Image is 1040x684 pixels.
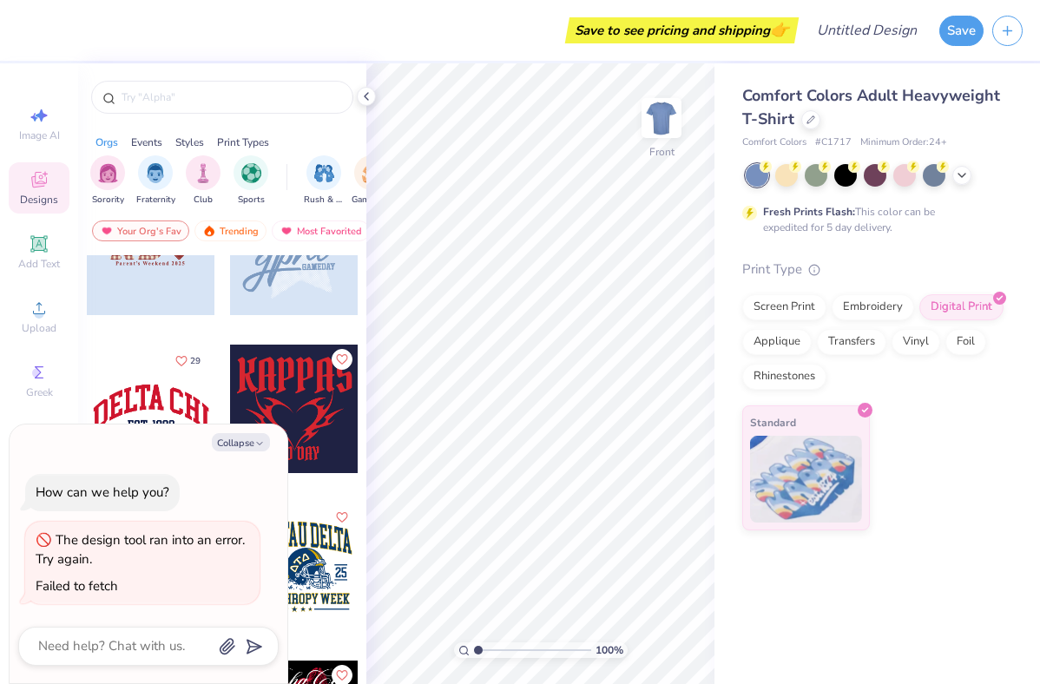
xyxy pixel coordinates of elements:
div: Digital Print [919,294,1004,320]
input: Untitled Design [803,13,931,48]
div: Applique [742,329,812,355]
div: filter for Rush & Bid [304,155,344,207]
span: Rush & Bid [304,194,344,207]
button: filter button [186,155,221,207]
button: Like [332,349,352,370]
div: Print Type [742,260,1005,280]
div: Trending [194,220,267,241]
button: Like [332,507,352,528]
div: Vinyl [892,329,940,355]
strong: Fresh Prints Flash: [763,205,855,219]
div: The design tool ran into an error. Try again. [36,531,245,569]
div: filter for Fraternity [136,155,175,207]
div: Your Org's Fav [92,220,189,241]
div: Orgs [95,135,118,150]
span: Sorority [92,194,124,207]
span: 100 % [596,642,623,658]
span: Standard [750,413,796,431]
div: filter for Sports [234,155,268,207]
img: Club Image [194,163,213,183]
input: Try "Alpha" [120,89,342,106]
span: 👉 [770,19,789,40]
span: 29 [190,357,201,365]
img: most_fav.gif [100,225,114,237]
button: filter button [352,155,392,207]
div: filter for Game Day [352,155,392,207]
div: filter for Club [186,155,221,207]
span: Designs [20,193,58,207]
span: Upload [22,321,56,335]
button: Collapse [212,433,270,451]
img: Rush & Bid Image [314,163,334,183]
img: most_fav.gif [280,225,293,237]
img: Front [644,101,679,135]
span: Add Text [18,257,60,271]
span: Greek [26,385,53,399]
div: filter for Sorority [90,155,125,207]
div: How can we help you? [36,483,169,501]
div: Foil [945,329,986,355]
img: Game Day Image [362,163,382,183]
img: Sports Image [241,163,261,183]
div: Rhinestones [742,364,826,390]
img: Standard [750,436,862,523]
img: Fraternity Image [146,163,165,183]
span: Club [194,194,213,207]
button: Like [168,349,208,372]
span: Comfort Colors [742,135,806,150]
div: Events [131,135,162,150]
span: Minimum Order: 24 + [860,135,947,150]
div: Most Favorited [272,220,370,241]
div: Failed to fetch [36,577,118,595]
div: Styles [175,135,204,150]
span: Comfort Colors Adult Heavyweight T-Shirt [742,85,1000,129]
span: # C1717 [815,135,852,150]
button: Save [939,16,984,46]
div: Print Types [217,135,269,150]
button: filter button [304,155,344,207]
div: Front [649,144,675,160]
span: Game Day [352,194,392,207]
div: Transfers [817,329,886,355]
button: filter button [234,155,268,207]
div: Screen Print [742,294,826,320]
div: This color can be expedited for 5 day delivery. [763,204,977,235]
span: Sports [238,194,265,207]
div: Embroidery [832,294,914,320]
div: Save to see pricing and shipping [569,17,794,43]
span: Fraternity [136,194,175,207]
button: filter button [90,155,125,207]
img: trending.gif [202,225,216,237]
span: Image AI [19,128,60,142]
button: filter button [136,155,175,207]
img: Sorority Image [98,163,118,183]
